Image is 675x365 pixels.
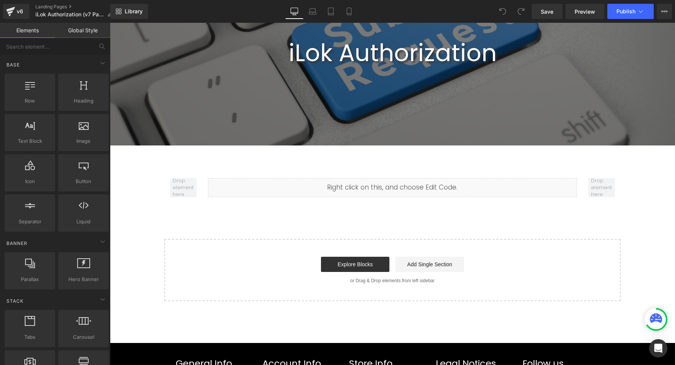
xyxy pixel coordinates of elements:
span: Row [7,97,53,105]
div: v6 [15,6,25,16]
a: New Library [110,4,148,19]
span: Parallax [7,275,53,283]
span: Image [60,137,106,145]
div: Open Intercom Messenger [649,339,667,357]
span: Library [125,8,143,15]
button: Undo [495,4,510,19]
span: Heading [60,97,106,105]
a: Laptop [303,4,322,19]
span: Save [541,8,553,16]
span: Tabs [7,333,53,341]
span: Button [60,177,106,185]
a: Tablet [322,4,340,19]
h4: Store Info [239,335,318,346]
h4: Legal Notices [326,335,405,346]
a: Preview [565,4,604,19]
a: Global Style [55,23,110,38]
h4: General Info [66,335,145,346]
a: Add Single Section [286,234,354,249]
a: Explore Blocks [211,234,280,249]
a: Desktop [285,4,303,19]
a: v6 [3,4,29,19]
span: iLok Authorization (v7 Page) [35,11,104,17]
span: Hero Banner [60,275,106,283]
span: Icon [7,177,53,185]
span: Carousel [60,333,106,341]
a: Landing Pages [35,4,119,10]
button: More [657,4,672,19]
h4: Account Info [152,335,232,346]
span: Stack [6,297,24,305]
a: Mobile [340,4,358,19]
p: or Drag & Drop elements from left sidebar [67,255,499,261]
span: Base [6,61,21,68]
span: Preview [575,8,595,16]
span: Liquid [60,218,106,226]
button: Publish [607,4,654,19]
button: Redo [513,4,529,19]
span: Text Block [7,137,53,145]
span: Banner [6,240,28,247]
span: Publish [616,8,635,14]
span: Separator [7,218,53,226]
h4: Follow us [413,335,492,346]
